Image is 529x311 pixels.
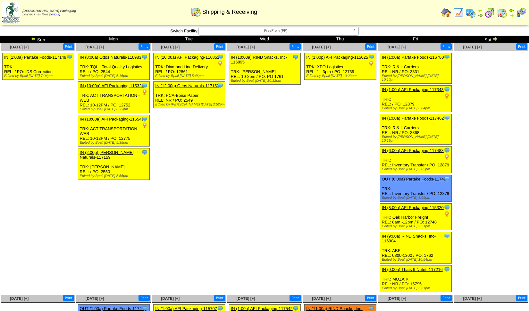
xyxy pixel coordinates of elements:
[80,174,149,178] div: Edited by Bpali [DATE] 5:56pm
[380,53,451,84] div: TRK: R & L Carriers REL: NR / PO: 3831
[237,45,255,49] a: [DATE] [+]
[382,286,451,290] div: Edited by Bpali [DATE] 5:51pm
[478,8,483,13] img: arrowleft.gif
[141,89,148,95] img: PO
[155,306,217,311] a: IN (1:00a) AFI Packaging-115707
[202,9,257,15] span: Shipping & Receiving
[237,296,255,301] a: [DATE] [+]
[231,306,293,311] a: IN (1:00a) AFI Packaging-117542
[444,233,450,239] img: Tooltip
[78,82,149,113] div: TRK: ACT TRANSPORTATION - WEB REL: 10-12PM / PO: 12752
[10,296,29,301] a: [DATE] [+]
[382,135,451,143] div: Edited by [PERSON_NAME] [DATE] 10:19pm
[444,266,450,273] img: Tooltip
[463,45,482,49] a: [DATE] [+]
[86,296,104,301] a: [DATE] [+]
[290,295,301,301] button: Print
[231,55,287,64] a: IN (10:00a) RIND Snacks, Inc-116895
[229,53,300,85] div: TRK: [PERSON_NAME] REL: 10-2pm / PO: PO 1761
[10,45,29,49] a: [DATE] [+]
[4,74,74,78] div: Edited by Bpali [DATE] 7:04pm
[80,74,149,78] div: Edited by Bpali [DATE] 6:15pm
[444,86,450,93] img: Tooltip
[444,154,450,160] img: PO
[217,54,223,60] img: Tooltip
[382,205,444,210] a: IN (8:00a) AFI Packaging-115320
[444,147,450,154] img: Tooltip
[378,36,453,43] td: Fri
[441,43,452,50] button: Print
[22,9,76,16] span: Logged in as Rrost
[31,36,36,41] img: arrowleft.gif
[380,204,451,230] div: TRK: Oak Harbor Freight REL: 8am -12pm / PO: 12748
[217,82,223,89] img: Tooltip
[382,106,451,110] div: Edited by Bpali [DATE] 6:04pm
[441,295,452,301] button: Print
[444,93,450,99] img: PO
[380,175,451,202] div: TRK: REL: Inventory Transfer / PO: 12879
[80,55,141,60] a: IN (8:00a) Ottos Naturals-116983
[161,45,180,49] a: [DATE] [+]
[382,224,451,228] div: Edited by Bpali [DATE] 7:51pm
[154,53,225,80] div: TRK: Diamond Line Delivery REL: / PO: 12861
[509,8,514,13] img: arrowleft.gif
[78,115,149,147] div: TRK: ACT TRANSPORTATION - WEB REL: 10-12PM / PO: 12775
[466,8,476,18] img: calendarprod.gif
[444,54,450,60] img: Tooltip
[3,53,74,80] div: TRK: REL: / PO: IDS Correction
[161,296,180,301] a: [DATE] [+]
[382,196,451,200] div: Edited by Bpali [DATE] 5:09pm
[214,43,225,50] button: Print
[191,7,201,17] img: calendarinout.gif
[86,45,104,49] span: [DATE] [+]
[66,54,72,60] img: Tooltip
[382,116,444,121] a: IN (1:00a) Partake Foods-117462
[302,36,378,43] td: Thu
[217,60,223,67] img: PO
[292,54,299,60] img: Tooltip
[382,267,443,272] a: IN (9:00a) Thats It Nutriti-117216
[463,296,482,301] span: [DATE] [+]
[380,265,451,292] div: TRK: MOZAIK REL: NR / PO: 15795
[155,74,225,78] div: Edited by Bpali [DATE] 5:46pm
[139,43,150,50] button: Print
[485,8,495,18] img: calendarblend.gif
[382,55,444,60] a: IN (1:00a) Partake Foods-116780
[290,43,301,50] button: Print
[382,258,451,262] div: Edited by Bpali [DATE] 10:54pm
[516,295,527,301] button: Print
[453,36,529,43] td: Sat
[80,141,149,145] div: Edited by Bpali [DATE] 5:35pm
[306,74,376,78] div: Edited by Bpali [DATE] 10:23am
[78,148,149,180] div: TRK: [PERSON_NAME] REL: / PO: 2550
[444,204,450,211] img: Tooltip
[141,149,148,155] img: Tooltip
[0,36,76,43] td: Sun
[382,167,451,171] div: Edited by Bpali [DATE] 5:05pm
[78,53,149,80] div: TRK: TQL - Total Quality Logistics REL: / PO: 2544
[80,83,144,88] a: IN (10:00a) AFI Packaging-115324
[4,55,66,60] a: IN (1:00a) Partake Foods-117149
[305,53,376,80] div: TRK: XPO Logistics REL: 1 - 3pm / PO: 12739
[214,295,225,301] button: Print
[49,13,60,16] a: (logout)
[80,107,149,111] div: Edited by Bpali [DATE] 6:33pm
[453,8,464,18] img: line_graph.gif
[492,36,498,41] img: arrowright.gif
[80,150,134,160] a: IN (2:00p) [PERSON_NAME] Naturals-117159
[63,43,74,50] button: Print
[151,36,227,43] td: Tue
[509,13,514,18] img: arrowright.gif
[388,45,406,49] span: [DATE] [+]
[382,74,451,82] div: Edited by [PERSON_NAME] [DATE] 10:10pm
[141,122,148,129] img: PO
[312,296,331,301] a: [DATE] [+]
[365,43,376,50] button: Print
